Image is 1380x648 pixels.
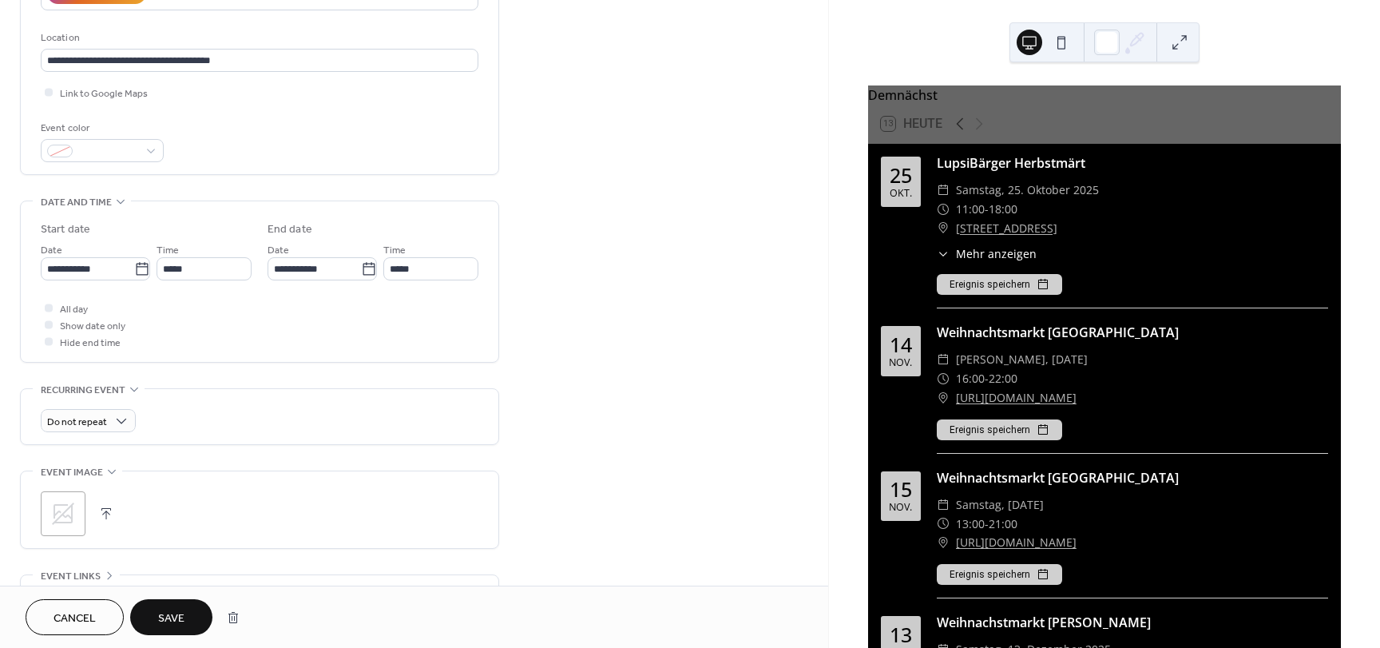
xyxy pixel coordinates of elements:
div: Demnächst [868,85,1341,105]
span: - [985,369,989,388]
div: End date [268,221,312,238]
div: Weihnachtsmarkt [GEOGRAPHIC_DATA] [937,468,1328,487]
span: Event image [41,464,103,481]
span: Recurring event [41,382,125,399]
div: Weihnachstmarkt [PERSON_NAME] [937,613,1328,632]
span: Do not repeat [47,413,107,431]
div: 13 [890,625,912,645]
div: ​ [937,369,950,388]
span: Mehr anzeigen [956,245,1037,262]
button: Save [130,599,212,635]
div: Okt. [890,189,912,199]
span: 11:00 [956,200,985,219]
div: 25 [890,165,912,185]
span: 22:00 [989,369,1017,388]
div: ​ [937,181,950,200]
div: ​ [937,495,950,515]
div: ​ [937,200,950,219]
div: ​ [937,533,950,552]
span: Samstag, 25. Oktober 2025 [956,181,1099,200]
button: ​Mehr anzeigen [937,245,1037,262]
div: ​ [937,245,950,262]
div: Nov. [889,503,912,513]
div: ​ [937,388,950,407]
span: Hide end time [60,335,121,352]
span: Time [383,242,406,259]
span: - [985,200,989,219]
span: All day [60,301,88,318]
div: 14 [890,335,912,355]
span: Link to Google Maps [60,85,148,102]
span: Date and time [41,194,112,211]
button: Ereignis speichern [937,564,1062,585]
span: Samstag, [DATE] [956,495,1044,515]
span: Show date only [60,318,125,335]
div: Weihnachtsmarkt [GEOGRAPHIC_DATA] [937,323,1328,342]
a: [URL][DOMAIN_NAME] [956,533,1077,552]
span: [PERSON_NAME], [DATE] [956,350,1088,369]
div: ​ [937,219,950,238]
span: 16:00 [956,369,985,388]
span: 18:00 [989,200,1017,219]
span: - [985,515,989,534]
button: Ereignis speichern [937,274,1062,295]
div: ••• [21,575,498,609]
button: Ereignis speichern [937,419,1062,440]
div: 15 [890,479,912,499]
div: ; [41,491,85,536]
div: LupsiBärger Herbstmärt [937,153,1328,173]
a: [STREET_ADDRESS] [956,219,1057,238]
span: Save [158,610,184,627]
span: 21:00 [989,515,1017,534]
a: [URL][DOMAIN_NAME] [956,388,1077,407]
span: Cancel [54,610,96,627]
span: Event links [41,568,101,585]
span: Time [157,242,179,259]
span: Date [268,242,289,259]
button: Cancel [26,599,124,635]
div: Event color [41,120,161,137]
div: ​ [937,515,950,534]
div: Start date [41,221,90,238]
span: Date [41,242,62,259]
span: 13:00 [956,515,985,534]
div: ​ [937,350,950,369]
div: Nov. [889,358,912,368]
div: Location [41,30,475,46]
